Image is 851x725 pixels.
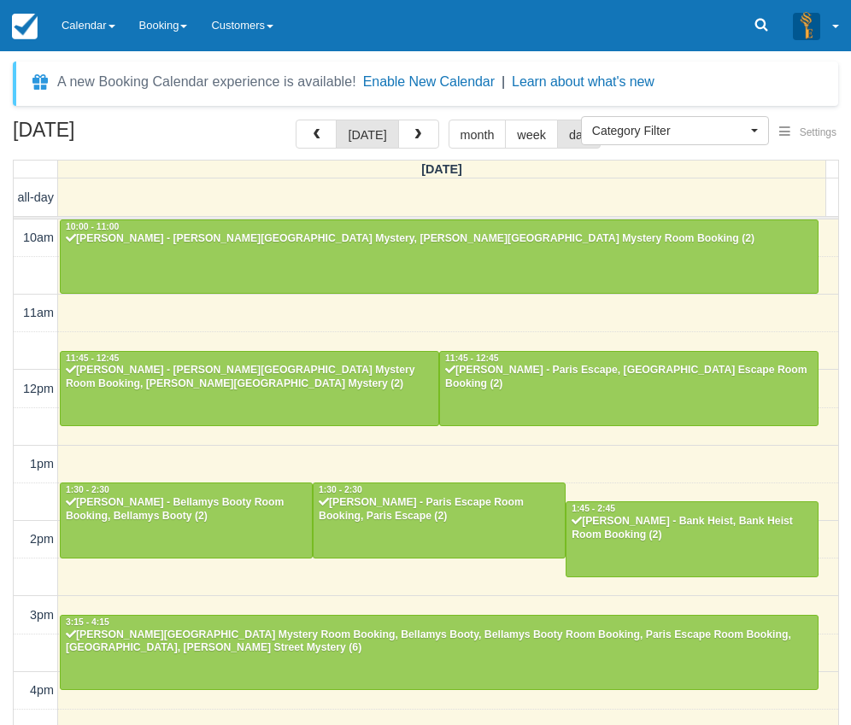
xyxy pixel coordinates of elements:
[65,496,308,523] div: [PERSON_NAME] - Bellamys Booty Room Booking, Bellamys Booty (2)
[800,126,836,138] span: Settings
[30,457,54,471] span: 1pm
[572,504,615,513] span: 1:45 - 2:45
[512,74,654,89] a: Learn about what's new
[18,190,54,204] span: all-day
[13,120,229,151] h2: [DATE]
[30,683,54,697] span: 4pm
[449,120,507,149] button: month
[566,501,819,576] a: 1:45 - 2:45[PERSON_NAME] - Bank Heist, Bank Heist Room Booking (2)
[66,222,119,231] span: 10:00 - 11:00
[336,120,398,149] button: [DATE]
[57,72,356,92] div: A new Booking Calendar experience is available!
[23,231,54,244] span: 10am
[769,120,847,145] button: Settings
[30,532,54,546] span: 2pm
[65,232,813,246] div: [PERSON_NAME] - [PERSON_NAME][GEOGRAPHIC_DATA] Mystery, [PERSON_NAME][GEOGRAPHIC_DATA] Mystery Ro...
[363,73,495,91] button: Enable New Calendar
[65,364,434,391] div: [PERSON_NAME] - [PERSON_NAME][GEOGRAPHIC_DATA] Mystery Room Booking, [PERSON_NAME][GEOGRAPHIC_DAT...
[557,120,601,149] button: day
[505,120,558,149] button: week
[444,364,813,391] div: [PERSON_NAME] - Paris Escape, [GEOGRAPHIC_DATA] Escape Room Booking (2)
[60,615,819,690] a: 3:15 - 4:15[PERSON_NAME][GEOGRAPHIC_DATA] Mystery Room Booking, Bellamys Booty, Bellamys Booty Ro...
[23,306,54,319] span: 11am
[66,485,109,494] span: 1:30 - 2:30
[66,617,109,627] span: 3:15 - 4:15
[592,122,747,139] span: Category Filter
[12,14,38,39] img: checkfront-main-nav-mini-logo.png
[421,162,462,176] span: [DATE]
[60,219,819,295] a: 10:00 - 11:00[PERSON_NAME] - [PERSON_NAME][GEOGRAPHIC_DATA] Mystery, [PERSON_NAME][GEOGRAPHIC_DAT...
[445,354,498,363] span: 11:45 - 12:45
[502,74,505,89] span: |
[66,354,119,363] span: 11:45 - 12:45
[313,482,566,558] a: 1:30 - 2:30[PERSON_NAME] - Paris Escape Room Booking, Paris Escape (2)
[571,515,813,542] div: [PERSON_NAME] - Bank Heist, Bank Heist Room Booking (2)
[30,608,54,622] span: 3pm
[65,629,813,656] div: [PERSON_NAME][GEOGRAPHIC_DATA] Mystery Room Booking, Bellamys Booty, Bellamys Booty Room Booking,...
[23,382,54,395] span: 12pm
[439,351,819,426] a: 11:45 - 12:45[PERSON_NAME] - Paris Escape, [GEOGRAPHIC_DATA] Escape Room Booking (2)
[318,496,560,523] div: [PERSON_NAME] - Paris Escape Room Booking, Paris Escape (2)
[581,116,769,145] button: Category Filter
[793,12,820,39] img: A3
[60,482,313,558] a: 1:30 - 2:30[PERSON_NAME] - Bellamys Booty Room Booking, Bellamys Booty (2)
[60,351,439,426] a: 11:45 - 12:45[PERSON_NAME] - [PERSON_NAME][GEOGRAPHIC_DATA] Mystery Room Booking, [PERSON_NAME][G...
[319,485,362,494] span: 1:30 - 2:30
